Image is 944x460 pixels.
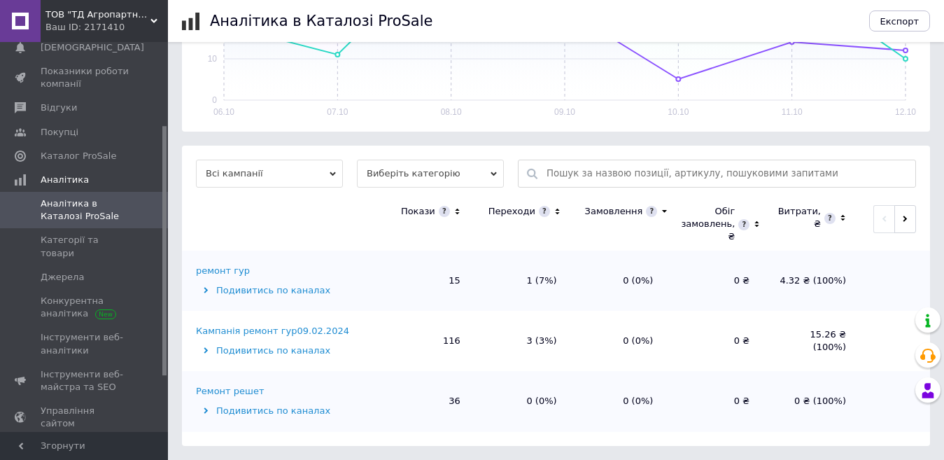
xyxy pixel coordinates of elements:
[474,371,571,431] td: 0 (0%)
[763,251,860,311] td: 4.32 ₴ (100%)
[571,311,668,371] td: 0 (0%)
[547,160,908,187] input: Пошук за назвою позиції, артикулу, пошуковими запитами
[474,251,571,311] td: 1 (7%)
[441,107,462,117] text: 08.10
[210,13,432,29] h1: Аналітика в Каталозі ProSale
[196,385,265,398] div: Ремонт решет
[196,405,374,417] div: Подивитись по каналах
[667,311,763,371] td: 0 ₴
[208,54,218,64] text: 10
[41,234,129,259] span: Категорії та товари
[327,107,348,117] text: 07.10
[41,150,116,162] span: Каталог ProSale
[196,265,250,277] div: ремонт гур
[571,251,668,311] td: 0 (0%)
[777,205,821,230] div: Витрати, ₴
[196,344,374,357] div: Подивитись по каналах
[378,311,474,371] td: 116
[554,107,575,117] text: 09.10
[401,205,435,218] div: Покази
[45,8,150,21] span: ТОВ "ТД Агропартнер"
[668,107,689,117] text: 10.10
[667,371,763,431] td: 0 ₴
[585,205,643,218] div: Замовлення
[41,174,89,186] span: Аналітика
[880,16,920,27] span: Експорт
[474,311,571,371] td: 3 (3%)
[41,126,78,139] span: Покупці
[895,107,916,117] text: 12.10
[667,251,763,311] td: 0 ₴
[41,102,77,114] span: Відгуки
[357,160,504,188] span: Виберіть категорію
[41,331,129,356] span: Інструменти веб-аналітики
[782,107,803,117] text: 11.10
[378,371,474,431] td: 36
[41,197,129,223] span: Аналітика в Каталозі ProSale
[213,107,234,117] text: 06.10
[196,160,343,188] span: Всі кампанії
[763,311,860,371] td: 15.26 ₴ (100%)
[378,251,474,311] td: 15
[763,371,860,431] td: 0 ₴ (100%)
[41,41,144,54] span: [DEMOGRAPHIC_DATA]
[41,295,129,320] span: Конкурентна аналітика
[41,405,129,430] span: Управління сайтом
[196,325,349,337] div: Кампанія ремонт гур09.02.2024
[41,368,129,393] span: Інструменти веб-майстра та SEO
[571,371,668,431] td: 0 (0%)
[196,284,374,297] div: Подивитись по каналах
[41,65,129,90] span: Показники роботи компанії
[45,21,168,34] div: Ваш ID: 2171410
[869,11,931,32] button: Експорт
[488,205,535,218] div: Переходи
[41,271,84,284] span: Джерела
[212,95,217,105] text: 0
[681,205,735,244] div: Обіг замовлень, ₴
